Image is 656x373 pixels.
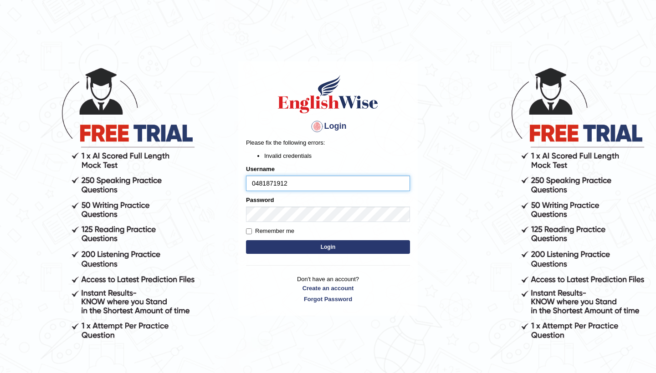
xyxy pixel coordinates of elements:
a: Create an account [246,284,410,292]
label: Password [246,196,274,204]
img: Logo of English Wise sign in for intelligent practice with AI [276,74,380,115]
li: Invalid credentials [264,151,410,160]
button: Login [246,240,410,254]
h4: Login [246,119,410,134]
input: Remember me [246,228,252,234]
label: Username [246,165,275,173]
a: Forgot Password [246,295,410,303]
p: Please fix the following errors: [246,138,410,147]
p: Don't have an account? [246,275,410,303]
label: Remember me [246,227,294,236]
